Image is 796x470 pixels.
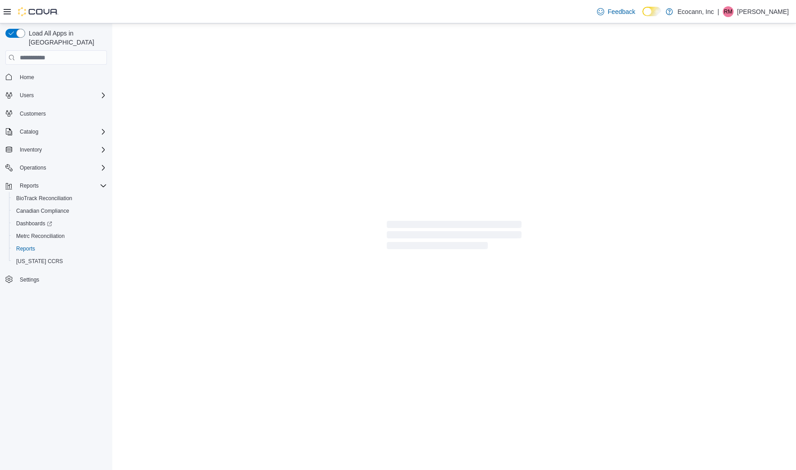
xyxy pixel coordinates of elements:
span: Operations [20,164,46,171]
span: Canadian Compliance [13,206,107,216]
span: BioTrack Reconciliation [13,193,107,204]
button: Reports [9,242,111,255]
a: Customers [16,108,49,119]
span: Dashboards [16,220,52,227]
span: Customers [16,108,107,119]
span: Loading [387,223,522,251]
button: Users [16,90,37,101]
input: Dark Mode [642,7,661,16]
a: Settings [16,274,43,285]
span: Settings [20,276,39,283]
button: Inventory [2,143,111,156]
button: Canadian Compliance [9,205,111,217]
a: Reports [13,243,39,254]
button: Metrc Reconciliation [9,230,111,242]
button: Settings [2,273,111,286]
span: Inventory [20,146,42,153]
a: Feedback [593,3,639,21]
span: Reports [16,245,35,252]
button: Reports [2,179,111,192]
button: Inventory [16,144,45,155]
a: Metrc Reconciliation [13,231,68,242]
span: Metrc Reconciliation [13,231,107,242]
nav: Complex example [5,67,107,309]
span: Reports [13,243,107,254]
button: Operations [2,161,111,174]
span: Home [20,74,34,81]
button: Home [2,70,111,83]
a: Home [16,72,38,83]
p: Ecocann, Inc [677,6,714,17]
a: Canadian Compliance [13,206,73,216]
button: [US_STATE] CCRS [9,255,111,268]
span: Customers [20,110,46,117]
a: BioTrack Reconciliation [13,193,76,204]
span: Home [16,71,107,82]
p: [PERSON_NAME] [737,6,789,17]
span: Reports [16,180,107,191]
span: BioTrack Reconciliation [16,195,72,202]
span: Dashboards [13,218,107,229]
button: BioTrack Reconciliation [9,192,111,205]
button: Users [2,89,111,102]
span: Canadian Compliance [16,207,69,215]
span: Catalog [16,126,107,137]
span: Metrc Reconciliation [16,233,65,240]
button: Catalog [16,126,42,137]
span: Settings [16,274,107,285]
button: Operations [16,162,50,173]
span: [US_STATE] CCRS [16,258,63,265]
span: Operations [16,162,107,173]
span: Users [16,90,107,101]
a: [US_STATE] CCRS [13,256,66,267]
a: Dashboards [13,218,56,229]
span: Feedback [608,7,635,16]
button: Customers [2,107,111,120]
button: Reports [16,180,42,191]
button: Catalog [2,125,111,138]
span: Load All Apps in [GEOGRAPHIC_DATA] [25,29,107,47]
img: Cova [18,7,58,16]
p: | [717,6,719,17]
span: Inventory [16,144,107,155]
span: Reports [20,182,39,189]
div: Ray Markland [723,6,734,17]
span: Catalog [20,128,38,135]
span: RM [724,6,733,17]
a: Dashboards [9,217,111,230]
span: Users [20,92,34,99]
span: Washington CCRS [13,256,107,267]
